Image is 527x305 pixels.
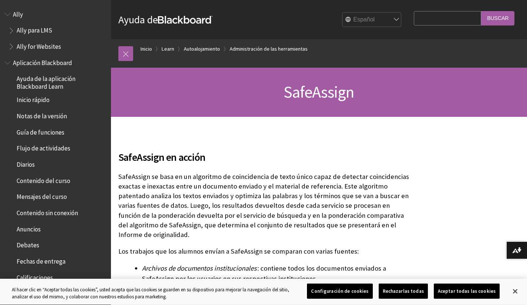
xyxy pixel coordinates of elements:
select: Site Language Selector [342,13,402,27]
span: Ally for Websites [17,40,61,50]
a: Administración de las herramientas [230,44,308,54]
span: Flujo de actividades [17,142,70,152]
span: Ally [13,8,23,18]
span: Ayuda de la aplicación Blackboard Learn [17,73,106,90]
button: Aceptar todas las cookies [434,284,500,299]
span: Calificaciones [17,271,53,281]
strong: Blackboard [158,16,213,24]
span: Contenido del curso [17,174,70,184]
p: SafeAssign se basa en un algoritmo de coincidencia de texto único capaz de detectar coincidencias... [118,172,410,240]
span: Notas de la versión [17,110,67,120]
a: Ayuda deBlackboard [118,13,213,26]
span: Inicio rápido [17,94,50,104]
span: Ally para LMS [17,24,52,34]
span: Archivos de documentos institucionales [142,264,257,272]
span: SafeAssign [284,82,354,102]
input: Buscar [481,11,514,26]
a: Autoalojamiento [184,44,220,54]
span: Contenido sin conexión [17,207,78,217]
span: Aplicación Blackboard [13,57,72,67]
h2: SafeAssign en acción [118,140,410,165]
button: Configuración de cookies [307,284,372,299]
span: Guía de funciones [17,126,64,136]
a: Inicio [141,44,152,54]
li: : contiene todos los documentos enviados a SafeAssign por los usuarios en sus respectivas institu... [142,263,410,284]
p: Los trabajos que los alumnos envían a SafeAssign se comparan con varias fuentes: [118,247,410,256]
span: Mensajes del curso [17,191,67,201]
span: Debates [17,239,39,249]
span: Anuncios [17,223,41,233]
div: Al hacer clic en “Aceptar todas las cookies”, usted acepta que las cookies se guarden en su dispo... [12,286,290,301]
span: Fechas de entrega [17,255,65,265]
a: Learn [162,44,174,54]
button: Cerrar [507,283,523,299]
button: Rechazarlas todas [379,284,428,299]
span: Diarios [17,158,35,168]
nav: Book outline for Anthology Ally Help [4,8,107,53]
